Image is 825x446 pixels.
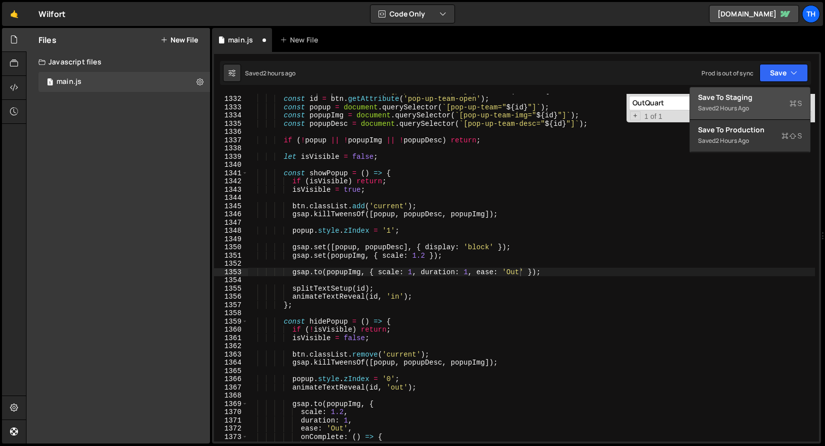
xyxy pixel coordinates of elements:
[214,177,248,186] div: 1342
[214,425,248,433] div: 1372
[26,52,210,72] div: Javascript files
[214,342,248,351] div: 1362
[160,36,198,44] button: New File
[214,293,248,301] div: 1356
[56,77,81,86] div: main.js
[690,120,810,152] button: Save to ProductionS Saved2 hours ago
[214,103,248,112] div: 1333
[214,252,248,260] div: 1351
[214,260,248,268] div: 1352
[698,135,802,147] div: Saved
[214,392,248,400] div: 1368
[214,153,248,161] div: 1339
[214,309,248,318] div: 1358
[214,408,248,417] div: 1370
[38,8,65,20] div: Wilfort
[214,334,248,343] div: 1361
[214,367,248,376] div: 1365
[214,276,248,285] div: 1354
[214,285,248,293] div: 1355
[629,96,754,110] input: Search for
[715,104,749,112] div: 2 hours ago
[214,136,248,145] div: 1337
[38,72,210,92] div: 16468/44594.js
[214,375,248,384] div: 1366
[214,351,248,359] div: 1363
[640,112,666,121] span: 1 of 1
[214,384,248,392] div: 1367
[214,169,248,178] div: 1341
[214,128,248,136] div: 1336
[214,400,248,409] div: 1369
[701,69,753,77] div: Prod is out of sync
[214,111,248,120] div: 1334
[698,125,802,135] div: Save to Production
[214,219,248,227] div: 1347
[214,433,248,442] div: 1373
[214,301,248,310] div: 1357
[759,64,808,82] button: Save
[370,5,454,23] button: Code Only
[715,136,749,145] div: 2 hours ago
[245,69,296,77] div: Saved
[214,202,248,211] div: 1345
[630,111,640,121] span: Toggle Replace mode
[690,87,810,120] button: Save to StagingS Saved2 hours ago
[38,34,56,45] h2: Files
[214,243,248,252] div: 1350
[214,235,248,244] div: 1349
[802,5,820,23] a: Th
[2,2,26,26] a: 🤙
[214,161,248,169] div: 1340
[214,194,248,202] div: 1344
[47,79,53,87] span: 1
[698,92,802,102] div: Save to Staging
[228,35,253,45] div: main.js
[214,144,248,153] div: 1338
[214,210,248,219] div: 1346
[214,417,248,425] div: 1371
[781,131,802,141] span: S
[214,359,248,367] div: 1364
[214,326,248,334] div: 1360
[263,69,296,77] div: 2 hours ago
[214,318,248,326] div: 1359
[709,5,799,23] a: [DOMAIN_NAME]
[789,98,802,108] span: S
[214,95,248,103] div: 1332
[214,268,248,277] div: 1353
[698,102,802,114] div: Saved
[214,186,248,194] div: 1343
[214,120,248,128] div: 1335
[214,227,248,235] div: 1348
[280,35,322,45] div: New File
